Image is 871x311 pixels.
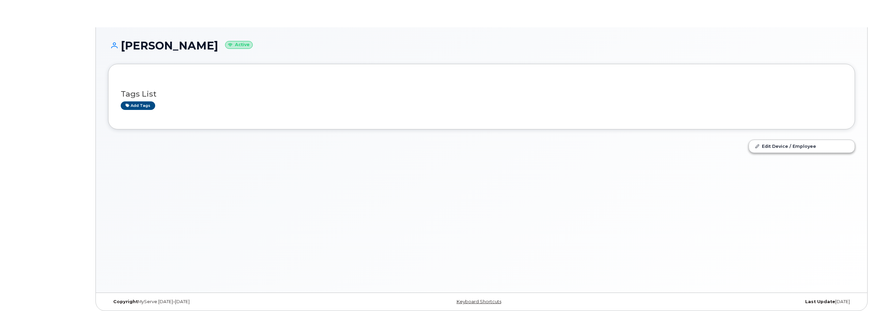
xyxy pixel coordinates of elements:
[457,299,501,304] a: Keyboard Shortcuts
[113,299,138,304] strong: Copyright
[749,140,855,152] a: Edit Device / Employee
[108,40,855,52] h1: [PERSON_NAME]
[121,101,155,110] a: Add tags
[121,90,842,98] h3: Tags List
[108,299,357,305] div: MyServe [DATE]–[DATE]
[805,299,835,304] strong: Last Update
[606,299,855,305] div: [DATE]
[225,41,253,49] small: Active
